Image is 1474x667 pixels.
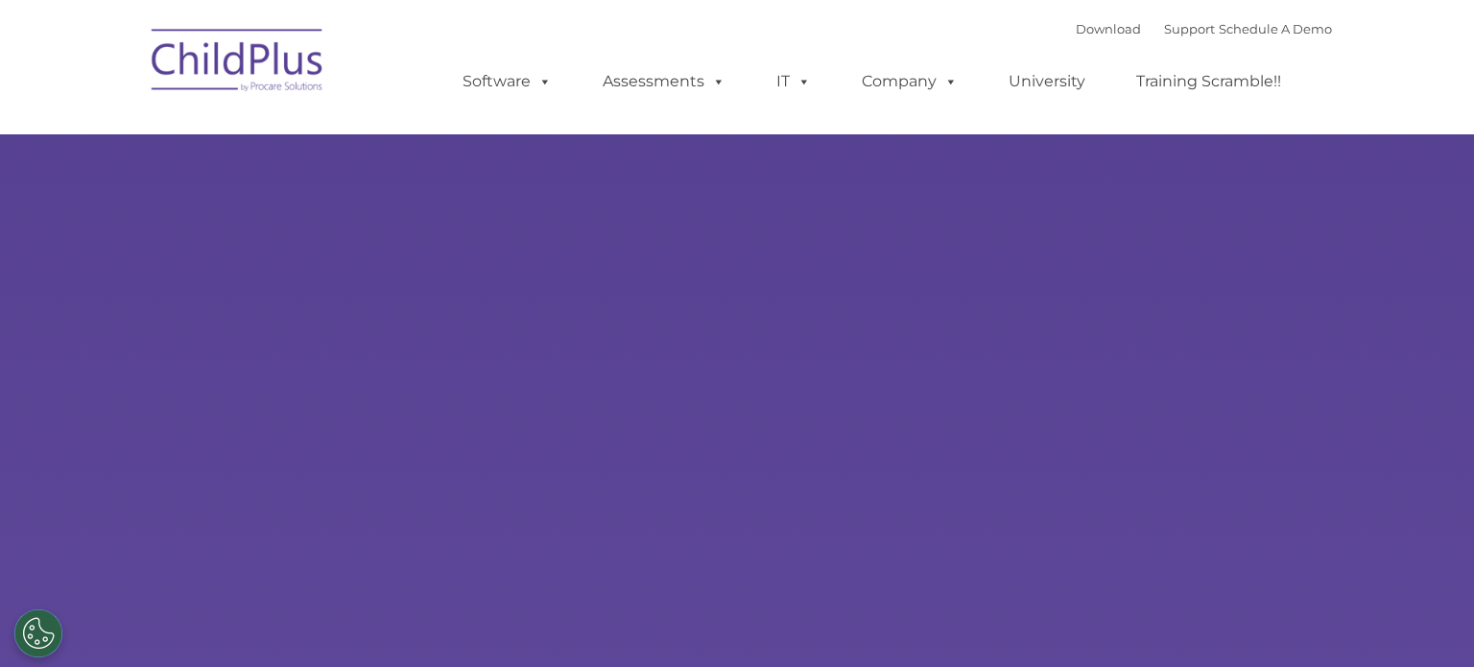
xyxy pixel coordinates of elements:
a: Support [1164,21,1215,36]
a: Software [443,62,571,101]
a: University [989,62,1105,101]
a: Assessments [583,62,745,101]
button: Cookies Settings [14,609,62,657]
a: Download [1076,21,1141,36]
img: ChildPlus by Procare Solutions [142,15,334,111]
a: Schedule A Demo [1219,21,1332,36]
font: | [1076,21,1332,36]
a: IT [757,62,830,101]
a: Company [843,62,977,101]
a: Training Scramble!! [1117,62,1300,101]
